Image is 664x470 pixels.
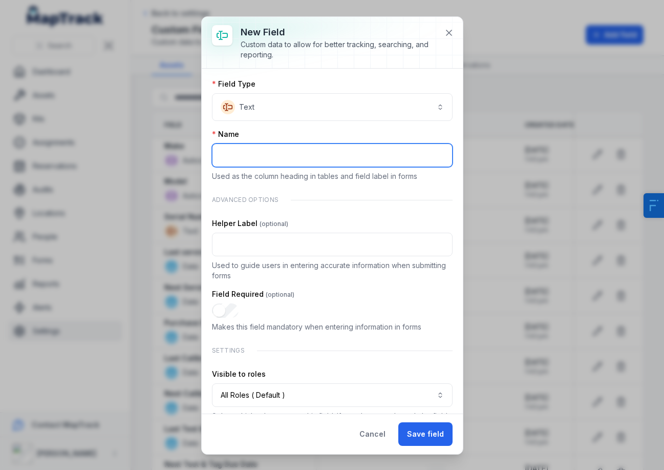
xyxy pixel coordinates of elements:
label: Visible to roles [212,369,266,379]
div: Custom data to allow for better tracking, searching, and reporting. [241,39,436,60]
button: All Roles ( Default ) [212,383,453,407]
label: Name [212,129,239,139]
p: Used to guide users in entering accurate information when submitting forms [212,260,453,281]
button: Cancel [351,422,394,446]
input: :r1c:-form-item-label [212,233,453,256]
h3: New field [241,25,436,39]
input: :r1a:-form-item-label [212,144,453,167]
p: Used as the column heading in tables and field label in forms [212,171,453,181]
label: Helper Label [212,218,288,229]
div: Settings [212,340,453,361]
label: Field Type [212,79,255,89]
p: Select which roles can see this field. If no roles are selected, the field will be visible to all... [212,411,453,432]
button: Text [212,93,453,121]
button: Save field [398,422,453,446]
input: :r1d:-form-item-label [212,303,239,318]
div: Advanced Options [212,190,453,210]
p: Makes this field mandatory when entering information in forms [212,322,453,332]
label: Field Required [212,289,294,299]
